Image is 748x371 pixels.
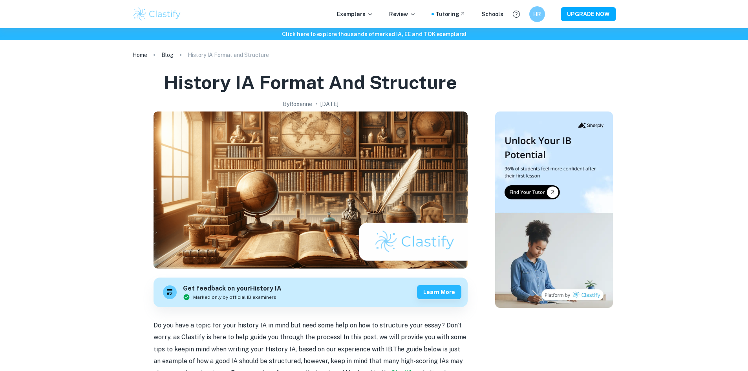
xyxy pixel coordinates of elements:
p: Review [389,10,416,18]
p: History IA Format and Structure [188,51,269,59]
a: Home [132,49,147,60]
h2: [DATE] [320,100,338,108]
a: Blog [161,49,174,60]
img: Thumbnail [495,111,613,308]
h2: By Roxanne [283,100,312,108]
a: Schools [481,10,503,18]
button: Learn more [417,285,461,299]
button: Help and Feedback [510,7,523,21]
a: Tutoring [435,10,466,18]
p: Exemplars [337,10,373,18]
h6: HR [532,10,541,18]
img: History IA Format and Structure cover image [154,111,468,269]
button: UPGRADE NOW [561,7,616,21]
h1: History IA Format and Structure [164,70,457,95]
a: Get feedback on yourHistory IAMarked only by official IB examinersLearn more [154,278,468,307]
button: HR [529,6,545,22]
h6: Get feedback on your History IA [183,284,282,294]
span: in mind when writing your History IA, based on our experience with IB. [189,345,393,353]
h6: Click here to explore thousands of marked IA, EE and TOK exemplars ! [2,30,746,38]
span: Marked only by official IB examiners [193,294,276,301]
p: • [315,100,317,108]
img: Clastify logo [132,6,182,22]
